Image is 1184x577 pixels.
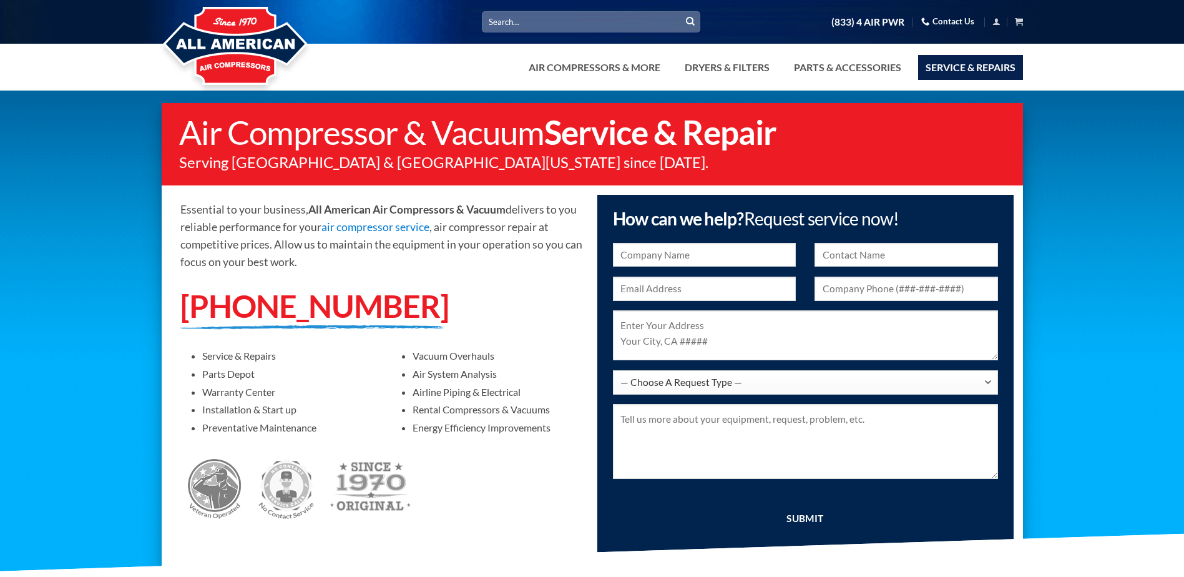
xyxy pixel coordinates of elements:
[613,277,796,301] input: Email Address
[544,112,776,152] strong: Service & Repair
[179,116,1010,149] h1: Air Compressor & Vacuum
[613,503,998,531] input: Submit
[681,12,700,31] button: Submit
[202,422,372,433] p: Preventative Maintenance
[202,350,372,362] p: Service & Repairs
[202,386,372,398] p: Warranty Center
[918,55,1023,80] a: Service & Repairs
[831,11,904,33] a: (833) 4 AIR PWR
[308,203,506,216] strong: All American Air Compressors & Vacuum
[413,386,582,398] p: Airline Piping & Electrical
[413,403,582,415] p: Rental Compressors & Vacuums
[413,350,582,362] p: Vacuum Overhauls
[180,203,582,269] span: Essential to your business, delivers to you reliable performance for your , air compressor repair...
[815,243,998,267] input: Contact Name
[677,55,777,80] a: Dryers & Filters
[613,243,796,267] input: Company Name
[744,208,899,229] span: Request service now!
[413,422,582,433] p: Energy Efficiency Improvements
[202,368,372,380] p: Parts Depot
[202,403,372,415] p: Installation & Start up
[180,287,449,325] a: [PHONE_NUMBER]
[613,208,899,229] span: How can we help?
[482,11,700,32] input: Search…
[321,220,429,234] a: air compressor service
[815,277,998,301] input: Company Phone (###-###-####)
[179,155,1010,170] p: Serving [GEOGRAPHIC_DATA] & [GEOGRAPHIC_DATA][US_STATE] since [DATE].
[413,368,582,380] p: Air System Analysis
[521,55,668,80] a: Air Compressors & More
[1015,14,1023,29] a: View cart
[992,14,1001,29] a: Login
[786,55,909,80] a: Parts & Accessories
[921,12,974,31] a: Contact Us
